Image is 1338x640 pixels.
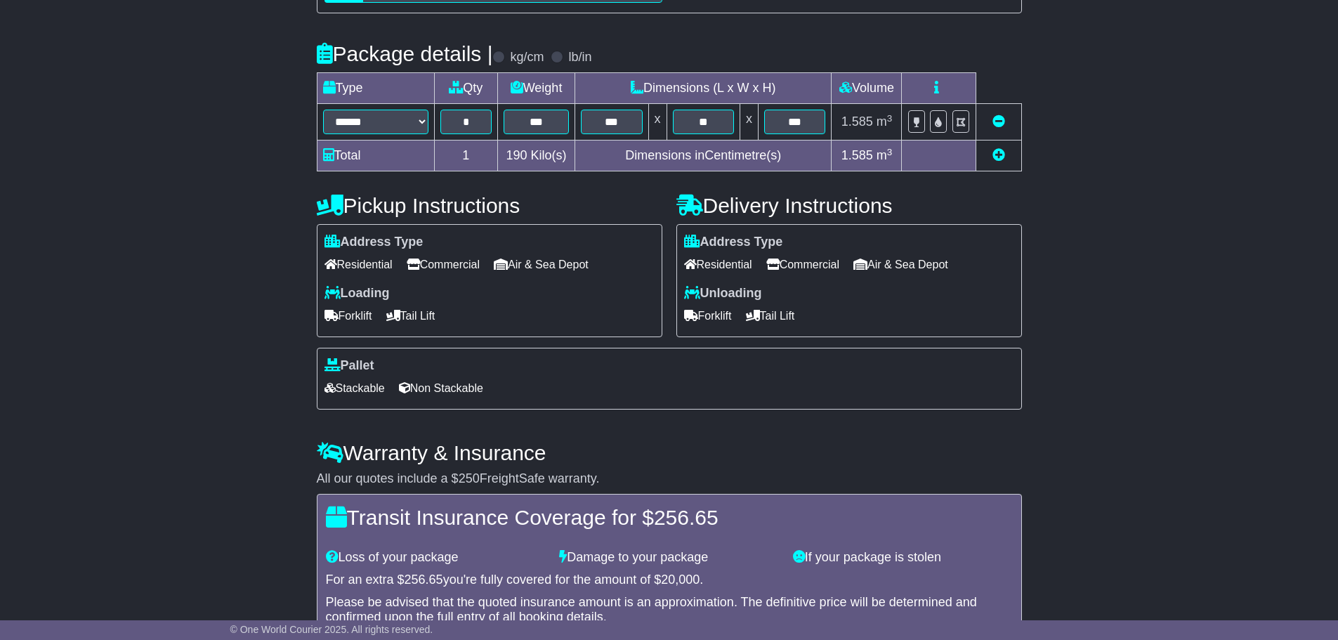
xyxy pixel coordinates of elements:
[405,573,443,587] span: 256.65
[494,254,589,275] span: Air & Sea Depot
[407,254,480,275] span: Commercial
[746,305,795,327] span: Tail Lift
[684,305,732,327] span: Forklift
[740,104,758,141] td: x
[324,305,372,327] span: Forklift
[324,358,374,374] label: Pallet
[575,73,832,104] td: Dimensions (L x W x H)
[568,50,591,65] label: lb/in
[506,148,527,162] span: 190
[317,141,434,171] td: Total
[684,286,762,301] label: Unloading
[510,50,544,65] label: kg/cm
[230,624,433,635] span: © One World Courier 2025. All rights reserved.
[786,550,1020,566] div: If your package is stolen
[434,141,498,171] td: 1
[853,254,948,275] span: Air & Sea Depot
[317,441,1022,464] h4: Warranty & Insurance
[648,104,667,141] td: x
[887,147,893,157] sup: 3
[324,377,385,399] span: Stackable
[661,573,700,587] span: 20,000
[684,254,752,275] span: Residential
[326,506,1013,529] h4: Transit Insurance Coverage for $
[317,73,434,104] td: Type
[498,141,575,171] td: Kilo(s)
[317,42,493,65] h4: Package details |
[434,73,498,104] td: Qty
[326,595,1013,625] div: Please be advised that the quoted insurance amount is an approximation. The definitive price will...
[324,286,390,301] label: Loading
[841,148,873,162] span: 1.585
[552,550,786,566] div: Damage to your package
[841,115,873,129] span: 1.585
[832,73,902,104] td: Volume
[326,573,1013,588] div: For an extra $ you're fully covered for the amount of $ .
[324,235,424,250] label: Address Type
[887,113,893,124] sup: 3
[877,148,893,162] span: m
[684,235,783,250] label: Address Type
[992,148,1005,162] a: Add new item
[877,115,893,129] span: m
[317,194,662,217] h4: Pickup Instructions
[575,141,832,171] td: Dimensions in Centimetre(s)
[766,254,839,275] span: Commercial
[676,194,1022,217] h4: Delivery Instructions
[498,73,575,104] td: Weight
[386,305,435,327] span: Tail Lift
[459,471,480,485] span: 250
[399,377,483,399] span: Non Stackable
[317,471,1022,487] div: All our quotes include a $ FreightSafe warranty.
[992,115,1005,129] a: Remove this item
[319,550,553,566] div: Loss of your package
[324,254,393,275] span: Residential
[654,506,719,529] span: 256.65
